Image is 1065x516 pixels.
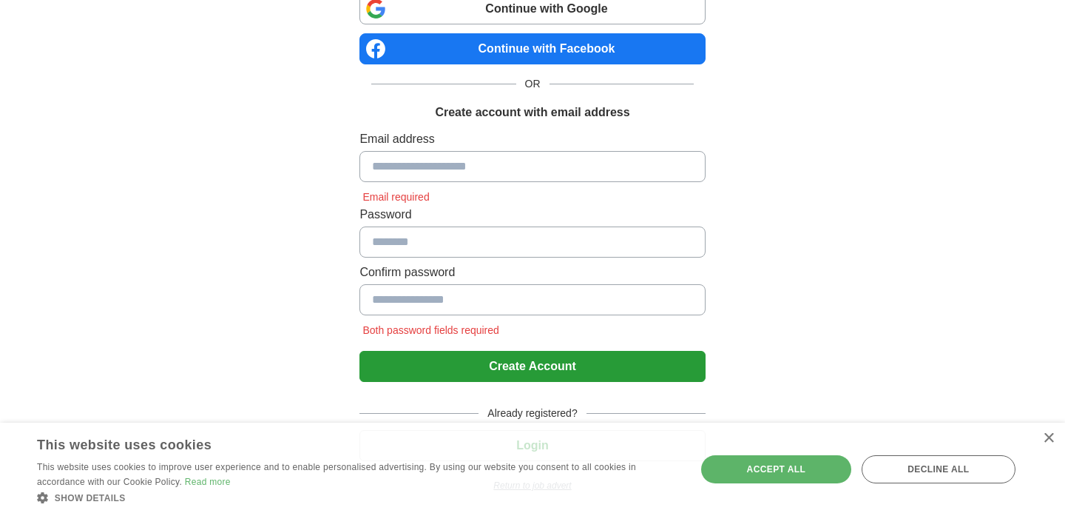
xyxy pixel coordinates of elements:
[359,324,501,336] span: Both password fields required
[37,432,640,454] div: This website uses cookies
[701,455,851,483] div: Accept all
[435,104,629,121] h1: Create account with email address
[185,477,231,487] a: Read more, opens a new window
[862,455,1015,483] div: Decline all
[359,33,705,64] a: Continue with Facebook
[37,490,677,505] div: Show details
[359,130,705,148] label: Email address
[55,493,126,503] span: Show details
[37,462,636,487] span: This website uses cookies to improve user experience and to enable personalised advertising. By u...
[359,206,705,224] label: Password
[516,76,550,92] span: OR
[1043,433,1054,444] div: Close
[359,191,432,203] span: Email required
[359,351,705,382] button: Create Account
[359,264,705,281] label: Confirm password
[479,406,586,421] span: Already registered?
